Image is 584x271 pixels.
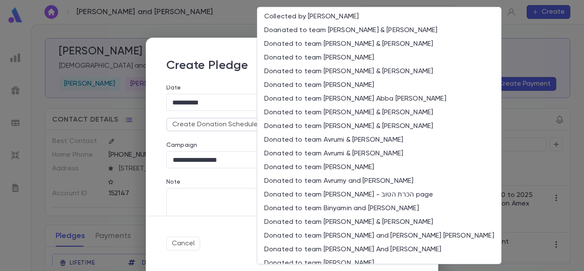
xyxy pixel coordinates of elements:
[257,256,501,270] li: Donated to team [PERSON_NAME]
[257,202,501,215] li: Donated to team Binyamin and [PERSON_NAME]
[257,51,501,65] li: Donated to team [PERSON_NAME]
[257,78,501,92] li: Donated to team [PERSON_NAME]
[257,215,501,229] li: Donated to team [PERSON_NAME] & [PERSON_NAME]
[257,65,501,78] li: Donated to team [PERSON_NAME] & [PERSON_NAME]
[257,92,501,106] li: Donated to team [PERSON_NAME] Abba [PERSON_NAME]
[257,147,501,161] li: Donated to team Avrumi & [PERSON_NAME]
[257,243,501,256] li: Donated to team [PERSON_NAME] And [PERSON_NAME]
[257,188,501,202] li: Donated to team [PERSON_NAME] - הכרת הטוב page
[257,133,501,147] li: Donated to team Avrumi & [PERSON_NAME]
[257,119,501,133] li: Donated to team [PERSON_NAME] & [PERSON_NAME]
[257,106,501,119] li: Donated to team [PERSON_NAME] & [PERSON_NAME]
[257,24,501,37] li: Doanated to team [PERSON_NAME] & [PERSON_NAME]
[257,229,501,243] li: Donated to team [PERSON_NAME] and [PERSON_NAME] [PERSON_NAME]
[257,161,501,174] li: Donated to team [PERSON_NAME]
[257,174,501,188] li: Donated to team Avrumy and [PERSON_NAME]
[257,37,501,51] li: Donated to team [PERSON_NAME] & [PERSON_NAME]
[257,10,501,24] li: Collected by [PERSON_NAME]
